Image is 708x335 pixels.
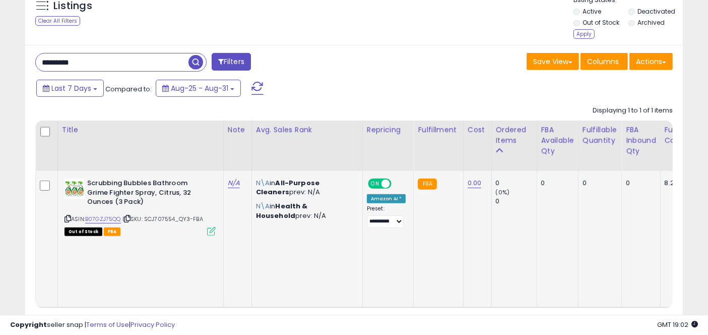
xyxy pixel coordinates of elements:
[51,83,91,93] span: Last 7 Days
[65,179,85,199] img: 51FK3CZvApL._SL40_.jpg
[36,80,104,97] button: Last 7 Days
[496,188,510,196] small: (0%)
[418,125,459,135] div: Fulfillment
[390,180,406,188] span: OFF
[85,215,121,224] a: B07GZJ75QQ
[581,53,628,70] button: Columns
[228,178,240,188] a: N/A
[583,7,602,16] label: Active
[156,80,241,97] button: Aug-25 - Aug-31
[583,18,620,27] label: Out of Stock
[10,320,175,330] div: seller snap | |
[256,125,358,135] div: Avg. Sales Rank
[171,83,228,93] span: Aug-25 - Aug-31
[496,179,537,188] div: 0
[629,53,673,70] button: Actions
[256,178,319,197] span: All-Purpose Cleaners
[62,125,219,135] div: Title
[104,228,121,236] span: FBA
[131,320,175,329] a: Privacy Policy
[657,320,698,329] span: 2025-09-8 19:02 GMT
[86,320,129,329] a: Terms of Use
[583,125,617,146] div: Fulfillable Quantity
[65,179,216,235] div: ASIN:
[665,125,703,146] div: Fulfillment Cost
[638,7,676,16] label: Deactivated
[228,125,247,135] div: Note
[10,320,47,329] strong: Copyright
[256,178,270,188] span: N\A
[35,16,80,26] div: Clear All Filters
[626,179,653,188] div: 0
[468,178,482,188] a: 0.00
[626,125,656,156] div: FBA inbound Qty
[256,201,270,211] span: N\A
[541,179,570,188] div: 0
[122,215,203,223] span: | SKU: SCJ707554_QY3-FBA
[256,202,355,220] p: in prev: N/A
[367,194,406,203] div: Amazon AI *
[65,228,102,236] span: All listings that are currently out of stock and unavailable for purchase on Amazon
[593,106,673,116] div: Displaying 1 to 1 of 1 items
[496,197,537,206] div: 0
[638,18,665,27] label: Archived
[527,53,579,70] button: Save View
[369,180,381,188] span: ON
[418,179,436,190] small: FBA
[583,179,614,188] div: 0
[587,57,619,67] span: Columns
[573,29,595,39] div: Apply
[87,179,210,209] b: Scrubbing Bubbles Bathroom Grime Fighter Spray, Citrus, 32 Ounces (3 Pack)
[496,125,533,146] div: Ordered Items
[541,125,574,156] div: FBA Available Qty
[468,125,487,135] div: Cost
[665,179,700,188] div: 8.2
[212,53,251,71] button: Filters
[105,84,152,94] span: Compared to:
[367,125,410,135] div: Repricing
[367,205,406,228] div: Preset:
[256,179,355,197] p: in prev: N/A
[256,201,308,220] span: Health & Household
